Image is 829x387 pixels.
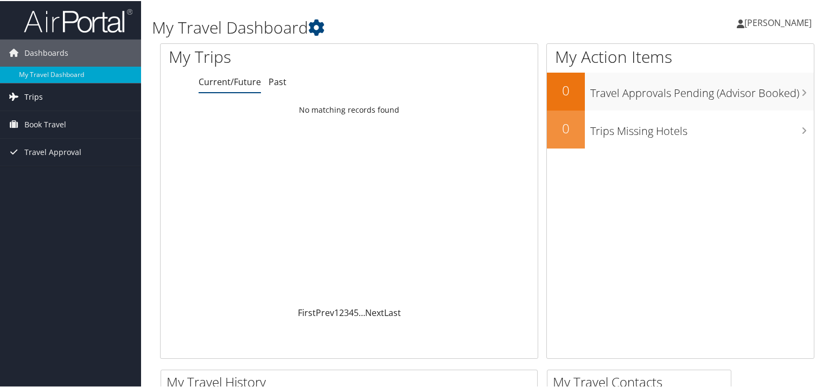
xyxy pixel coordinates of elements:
[152,15,599,38] h1: My Travel Dashboard
[24,38,68,66] span: Dashboards
[547,80,585,99] h2: 0
[590,117,814,138] h3: Trips Missing Hotels
[590,79,814,100] h3: Travel Approvals Pending (Advisor Booked)
[316,306,334,318] a: Prev
[169,44,373,67] h1: My Trips
[298,306,316,318] a: First
[359,306,365,318] span: …
[547,44,814,67] h1: My Action Items
[344,306,349,318] a: 3
[365,306,384,318] a: Next
[24,110,66,137] span: Book Travel
[24,82,43,109] span: Trips
[547,72,814,109] a: 0Travel Approvals Pending (Advisor Booked)
[384,306,401,318] a: Last
[737,5,822,38] a: [PERSON_NAME]
[24,7,132,33] img: airportal-logo.png
[547,109,814,147] a: 0Trips Missing Hotels
[744,16,812,28] span: [PERSON_NAME]
[334,306,339,318] a: 1
[339,306,344,318] a: 2
[547,118,585,137] h2: 0
[349,306,354,318] a: 4
[199,75,261,87] a: Current/Future
[24,138,81,165] span: Travel Approval
[269,75,286,87] a: Past
[354,306,359,318] a: 5
[161,99,538,119] td: No matching records found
